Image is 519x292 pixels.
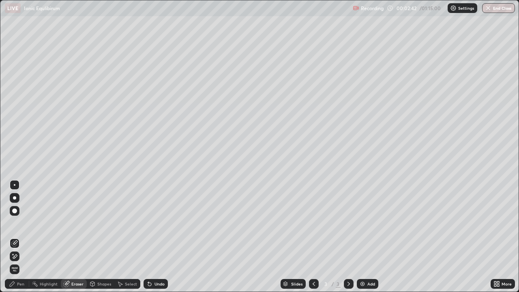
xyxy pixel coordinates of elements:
div: Eraser [71,282,84,286]
p: LIVE [7,5,18,11]
img: recording.375f2c34.svg [353,5,359,11]
img: end-class-cross [485,5,491,11]
p: Settings [458,6,474,10]
div: More [502,282,512,286]
div: Shapes [97,282,111,286]
img: class-settings-icons [450,5,457,11]
div: 3 [322,281,330,286]
button: End Class [482,3,515,13]
div: Add [367,282,375,286]
div: 3 [336,280,341,288]
p: Ionic Equlibirum [24,5,60,11]
div: / [332,281,334,286]
div: Select [125,282,137,286]
p: Recording [361,5,384,11]
div: Highlight [40,282,58,286]
div: Slides [291,282,302,286]
div: Pen [17,282,24,286]
span: Erase all [10,267,19,272]
div: Undo [154,282,165,286]
img: add-slide-button [359,281,366,287]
